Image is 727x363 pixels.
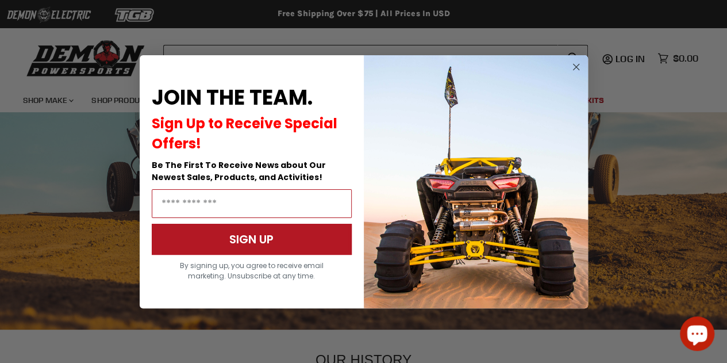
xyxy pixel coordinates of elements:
[152,159,326,183] span: Be The First To Receive News about Our Newest Sales, Products, and Activities!
[152,114,337,153] span: Sign Up to Receive Special Offers!
[364,55,588,308] img: a9095488-b6e7-41ba-879d-588abfab540b.jpeg
[152,83,313,112] span: JOIN THE TEAM.
[676,316,718,354] inbox-online-store-chat: Shopify online store chat
[152,189,352,218] input: Email Address
[569,60,583,74] button: Close dialog
[180,261,324,281] span: By signing up, you agree to receive email marketing. Unsubscribe at any time.
[152,224,352,255] button: SIGN UP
